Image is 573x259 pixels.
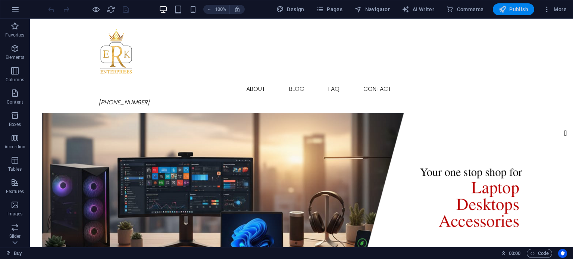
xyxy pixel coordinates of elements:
[7,99,23,105] p: Content
[9,233,21,239] p: Slider
[543,6,567,13] span: More
[9,121,21,127] p: Boxes
[527,249,552,258] button: Code
[446,6,484,13] span: Commerce
[540,3,570,15] button: More
[8,166,22,172] p: Tables
[501,249,521,258] h6: Session time
[6,249,22,258] a: Click to cancel selection. Double-click to open Pages
[399,3,437,15] button: AI Writer
[493,3,534,15] button: Publish
[5,32,24,38] p: Favorites
[530,249,549,258] span: Code
[443,3,487,15] button: Commerce
[106,5,115,14] button: reload
[6,189,24,195] p: Features
[4,144,25,150] p: Accordion
[351,3,393,15] button: Navigator
[514,250,515,256] span: :
[316,6,342,13] span: Pages
[276,6,304,13] span: Design
[273,3,307,15] button: Design
[558,249,567,258] button: Usercentrics
[7,211,23,217] p: Images
[107,5,115,14] i: Reload page
[6,54,25,60] p: Elements
[499,6,528,13] span: Publish
[354,6,390,13] span: Navigator
[313,3,345,15] button: Pages
[215,5,226,14] h6: 100%
[234,6,241,13] i: On resize automatically adjust zoom level to fit chosen device.
[509,249,520,258] span: 00 00
[6,77,24,83] p: Columns
[402,6,434,13] span: AI Writer
[91,5,100,14] button: Click here to leave preview mode and continue editing
[203,5,230,14] button: 100%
